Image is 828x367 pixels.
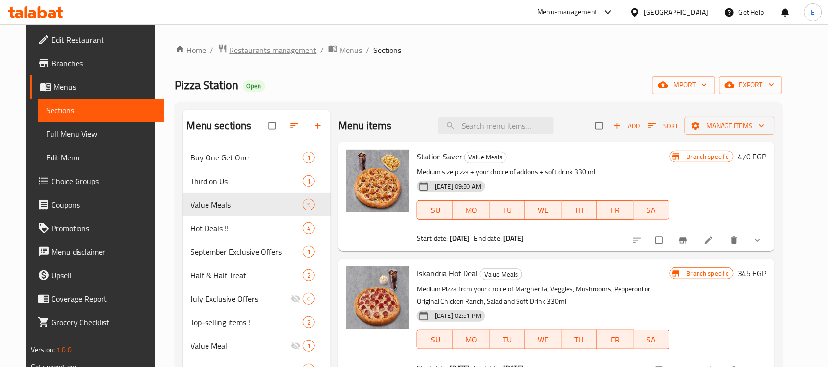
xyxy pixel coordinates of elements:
[291,294,301,304] svg: Inactive section
[338,118,392,133] h2: Menu items
[38,146,164,169] a: Edit Menu
[191,269,303,281] span: Half & Half Treat
[46,128,156,140] span: Full Menu View
[719,76,782,94] button: export
[303,340,315,352] div: items
[724,230,747,251] button: delete
[191,316,303,328] div: Top-selling items !
[303,293,315,305] div: items
[417,232,448,245] span: Start date:
[417,149,462,164] span: Station Saver
[503,232,524,245] b: [DATE]
[30,28,164,52] a: Edit Restaurant
[738,150,767,163] h6: 470 EGP
[453,200,489,220] button: MO
[303,318,314,327] span: 2
[183,216,331,240] div: Hot Deals !!4
[243,80,265,92] div: Open
[529,203,557,217] span: WE
[590,116,611,135] span: Select section
[183,193,331,216] div: Value Meals9
[747,230,771,251] button: show more
[191,293,291,305] div: July Exclusive Offers
[727,79,775,91] span: export
[183,263,331,287] div: Half & Half Treat2
[321,44,324,56] li: /
[210,44,214,56] li: /
[340,44,362,56] span: Menus
[56,343,72,356] span: 1.0.0
[303,152,315,163] div: items
[46,152,156,163] span: Edit Menu
[431,182,485,191] span: [DATE] 09:50 AM
[52,316,156,328] span: Grocery Checklist
[738,266,767,280] h6: 345 EGP
[438,117,554,134] input: search
[611,118,642,133] span: Add item
[30,75,164,99] a: Menus
[480,269,522,280] span: Value Meals
[52,222,156,234] span: Promotions
[303,153,314,162] span: 1
[303,175,315,187] div: items
[525,330,561,349] button: WE
[30,311,164,334] a: Grocery Checklist
[52,34,156,46] span: Edit Restaurant
[303,269,315,281] div: items
[303,294,314,304] span: 0
[30,193,164,216] a: Coupons
[474,232,502,245] span: End date:
[291,341,301,351] svg: Inactive section
[683,269,733,278] span: Branch specific
[187,118,252,133] h2: Menu sections
[31,343,55,356] span: Version:
[52,246,156,258] span: Menu disclaimer
[660,79,707,91] span: import
[52,57,156,69] span: Branches
[634,200,670,220] button: SA
[53,81,156,93] span: Menus
[490,200,525,220] button: TU
[704,236,716,245] a: Edit menu item
[303,199,315,210] div: items
[464,152,507,163] div: Value Meals
[646,118,681,133] button: Sort
[648,120,678,131] span: Sort
[417,200,453,220] button: SU
[191,340,291,352] span: Value Meal
[328,44,362,56] a: Menus
[417,283,670,308] p: Medium Pizza from your choice of Margherita, Veggies, Mushrooms, Pepperoni or Original Chicken Ra...
[346,266,409,329] img: Iskandria Hot Deal
[191,152,303,163] span: Buy One Get One
[303,200,314,210] span: 9
[303,224,314,233] span: 4
[183,311,331,334] div: Top-selling items !2
[346,150,409,212] img: Station Saver
[38,122,164,146] a: Full Menu View
[566,203,594,217] span: TH
[191,222,303,234] span: Hot Deals !!
[366,44,370,56] li: /
[303,271,314,280] span: 2
[490,330,525,349] button: TU
[303,177,314,186] span: 1
[450,232,470,245] b: [DATE]
[263,116,284,135] span: Select all sections
[30,169,164,193] a: Choice Groups
[374,44,402,56] span: Sections
[183,334,331,358] div: Value Meal1
[683,152,733,161] span: Branch specific
[183,169,331,193] div: Third on Us1
[431,311,485,320] span: [DATE] 02:51 PM
[638,203,666,217] span: SA
[538,6,598,18] div: Menu-management
[562,200,597,220] button: TH
[529,333,557,347] span: WE
[562,330,597,349] button: TH
[613,120,640,131] span: Add
[753,236,763,245] svg: Show Choices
